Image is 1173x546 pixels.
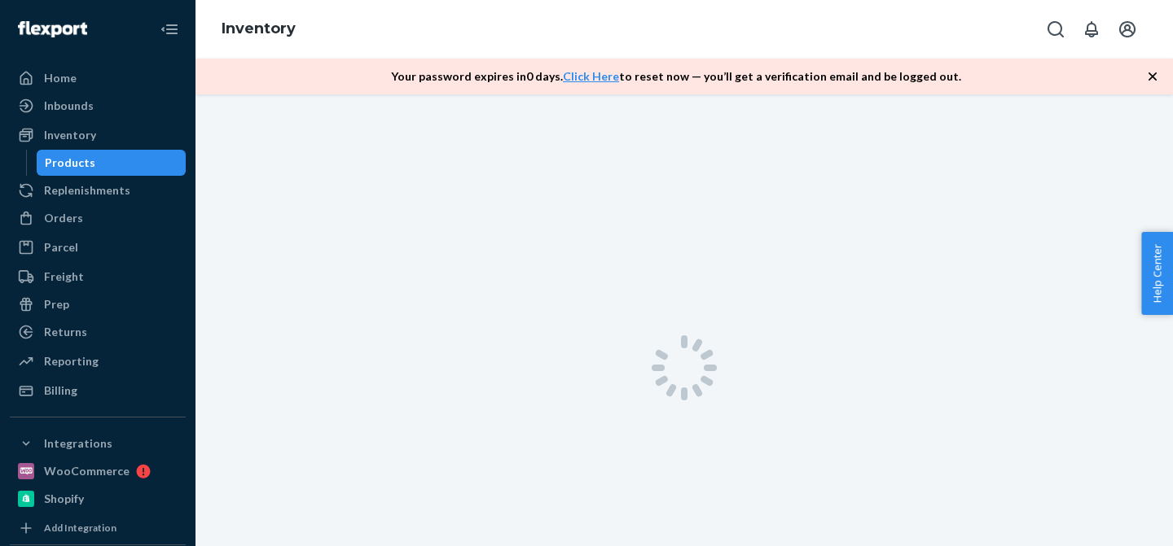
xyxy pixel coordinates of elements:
div: Reporting [44,353,99,369]
a: Reporting [10,348,186,374]
div: Home [44,70,77,86]
a: Products [37,150,187,176]
button: Integrations [10,430,186,456]
div: Add Integration [44,521,116,535]
a: Freight [10,264,186,290]
div: Freight [44,269,84,285]
div: Inbounds [44,98,94,114]
a: Replenishments [10,177,186,203]
a: Click Here [563,69,619,83]
a: Home [10,65,186,91]
a: Shopify [10,486,186,512]
p: Your password expires in 0 days . to reset now — you’ll get a verification email and be logged out. [391,68,961,85]
div: Prep [44,296,69,312]
div: Shopify [44,491,84,507]
a: Prep [10,291,186,317]
div: Inventory [44,127,96,143]
div: Billing [44,382,77,399]
button: Open notifications [1075,13,1108,46]
div: Parcel [44,239,78,256]
a: Orders [10,205,186,231]
button: Close Navigation [153,13,186,46]
a: Billing [10,378,186,404]
a: Inbounds [10,93,186,119]
a: Parcel [10,234,186,260]
a: Inventory [10,122,186,148]
div: Orders [44,210,83,226]
a: Returns [10,319,186,345]
div: WooCommerce [44,463,130,479]
img: Flexport logo [18,21,87,37]
ol: breadcrumbs [209,6,309,53]
button: Help Center [1141,232,1173,315]
button: Open account menu [1111,13,1144,46]
div: Returns [44,324,87,340]
a: WooCommerce [10,458,186,484]
div: Integrations [44,435,112,452]
a: Add Integration [10,518,186,538]
button: Open Search Box [1039,13,1072,46]
a: Inventory [222,20,296,37]
div: Replenishments [44,182,130,199]
div: Products [45,155,95,171]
